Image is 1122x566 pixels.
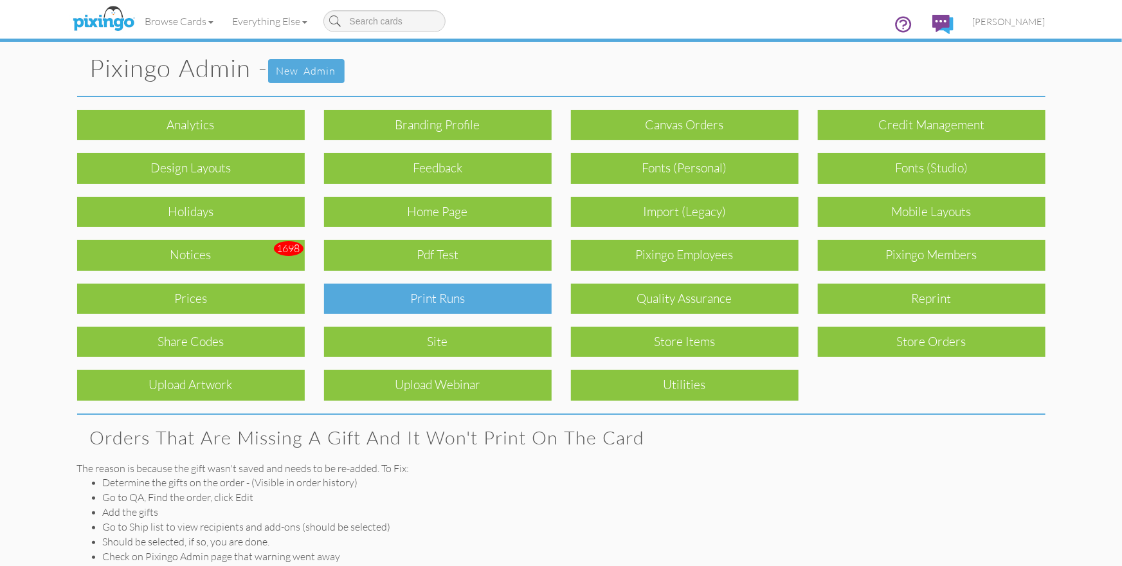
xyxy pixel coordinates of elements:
li: Check on Pixingo Admin page that warning went away [103,549,1045,564]
input: Search cards [323,10,446,32]
div: Notices [77,240,305,270]
div: Canvas Orders [571,110,799,140]
div: Pixingo Employees [571,240,799,270]
li: Go to QA, Find the order, click Edit [103,490,1045,505]
img: comments.svg [932,15,954,34]
div: Store Items [571,327,799,357]
a: Browse Cards [136,5,223,37]
div: The reason is because the gift wasn't saved and needs to be re-added. To Fix: [77,461,1045,476]
div: Utilities [571,370,799,400]
div: Fonts (Personal) [571,153,799,183]
li: Go to Ship list to view recipients and add-ons (should be selected) [103,520,1045,534]
div: Quality Assurance [571,284,799,314]
span: [PERSON_NAME] [973,16,1045,27]
div: Pixingo Members [818,240,1045,270]
div: Mobile layouts [818,197,1045,227]
div: Upload Webinar [324,370,552,400]
a: New admin [268,59,345,83]
div: Branding profile [324,110,552,140]
div: Analytics [77,110,305,140]
div: Print Runs [324,284,552,314]
a: Everything Else [223,5,317,37]
h2: Orders that are missing a gift and it won't print on the card [90,428,1033,448]
div: Upload Artwork [77,370,305,400]
div: Credit Management [818,110,1045,140]
div: Home Page [324,197,552,227]
div: Pdf test [324,240,552,270]
li: Add the gifts [103,505,1045,520]
li: Determine the gifts on the order - (Visible in order history) [103,475,1045,490]
a: [PERSON_NAME] [963,5,1055,38]
div: Share Codes [77,327,305,357]
div: Fonts (Studio) [818,153,1045,183]
div: Store Orders [818,327,1045,357]
div: Design Layouts [77,153,305,183]
div: reprint [818,284,1045,314]
h1: Pixingo Admin - [90,55,1045,83]
div: 1698 [274,241,303,256]
div: Feedback [324,153,552,183]
div: Prices [77,284,305,314]
li: Should be selected, if so, you are done. [103,534,1045,549]
div: Import (legacy) [571,197,799,227]
div: Site [324,327,552,357]
div: Holidays [77,197,305,227]
img: pixingo logo [69,3,138,35]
